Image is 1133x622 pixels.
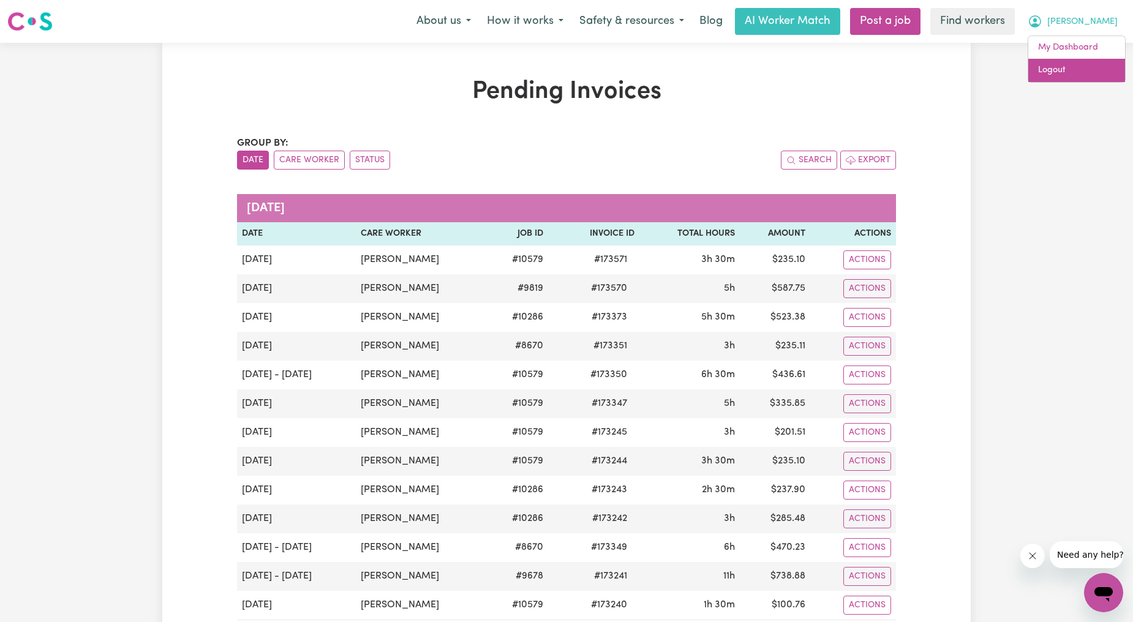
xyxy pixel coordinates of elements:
button: sort invoices by care worker [274,151,345,170]
button: Actions [843,394,891,413]
td: $ 738.88 [740,562,810,591]
td: [DATE] [237,245,356,274]
td: [PERSON_NAME] [356,303,487,332]
td: [PERSON_NAME] [356,476,487,504]
span: Group by: [237,138,288,148]
button: Actions [843,423,891,442]
button: Actions [843,279,891,298]
td: # 8670 [487,332,548,361]
a: Find workers [930,8,1015,35]
button: Safety & resources [571,9,692,34]
button: Actions [843,452,891,471]
td: $ 523.38 [740,303,810,332]
button: sort invoices by date [237,151,269,170]
span: # 173571 [587,252,634,267]
td: $ 587.75 [740,274,810,303]
span: # 173349 [584,540,634,555]
button: Actions [843,308,891,327]
th: Invoice ID [548,222,639,245]
td: $ 100.76 [740,591,810,620]
img: Careseekers logo [7,10,53,32]
td: [DATE] [237,332,356,361]
span: Need any help? [7,9,74,18]
button: Actions [843,567,891,586]
th: Date [237,222,356,245]
td: $ 436.61 [740,361,810,389]
button: Actions [843,337,891,356]
td: [PERSON_NAME] [356,447,487,476]
td: [PERSON_NAME] [356,504,487,533]
span: # 173243 [584,482,634,497]
button: Actions [843,509,891,528]
button: Actions [843,481,891,500]
td: [DATE] [237,274,356,303]
a: Careseekers logo [7,7,53,36]
iframe: Message from company [1050,541,1123,568]
th: Job ID [487,222,548,245]
button: Export [840,151,896,170]
span: # 173350 [583,367,634,382]
span: # 173347 [584,396,634,411]
td: [DATE] [237,389,356,418]
span: # 173244 [584,454,634,468]
button: Actions [843,250,891,269]
td: [DATE] - [DATE] [237,562,356,591]
td: [PERSON_NAME] [356,533,487,562]
span: 6 hours [724,542,735,552]
span: 2 hours 30 minutes [702,485,735,495]
span: 11 hours [723,571,735,581]
td: $ 201.51 [740,418,810,447]
td: $ 285.48 [740,504,810,533]
td: [PERSON_NAME] [356,361,487,389]
a: My Dashboard [1028,36,1125,59]
td: [DATE] [237,303,356,332]
td: $ 235.10 [740,447,810,476]
span: 3 hours 30 minutes [701,456,735,466]
span: # 173570 [584,281,634,296]
span: # 173373 [584,310,634,324]
a: Logout [1028,59,1125,82]
td: [DATE] [237,476,356,504]
span: 5 hours [724,399,735,408]
td: [DATE] [237,418,356,447]
td: # 10579 [487,591,548,620]
td: [PERSON_NAME] [356,562,487,591]
td: # 10579 [487,361,548,389]
td: $ 235.11 [740,332,810,361]
span: # 173351 [586,339,634,353]
td: [PERSON_NAME] [356,418,487,447]
button: How it works [479,9,571,34]
button: Actions [843,365,891,384]
span: 5 hours 30 minutes [701,312,735,322]
td: # 10579 [487,418,548,447]
div: My Account [1028,36,1126,83]
button: About us [408,9,479,34]
td: [DATE] - [DATE] [237,533,356,562]
span: 1 hour 30 minutes [704,600,735,610]
span: 3 hours [724,427,735,437]
td: # 10579 [487,245,548,274]
span: # 173241 [587,569,634,583]
th: Actions [810,222,896,245]
a: Blog [692,8,730,35]
td: # 10286 [487,504,548,533]
td: $ 470.23 [740,533,810,562]
span: [PERSON_NAME] [1047,15,1118,29]
button: Actions [843,538,891,557]
td: $ 235.10 [740,245,810,274]
td: $ 237.90 [740,476,810,504]
span: 6 hours 30 minutes [701,370,735,380]
span: 3 hours [724,341,735,351]
span: 5 hours [724,283,735,293]
td: [PERSON_NAME] [356,245,487,274]
td: # 8670 [487,533,548,562]
iframe: Close message [1020,544,1045,568]
td: [PERSON_NAME] [356,591,487,620]
td: [PERSON_NAME] [356,274,487,303]
td: # 10579 [487,447,548,476]
a: AI Worker Match [735,8,840,35]
th: Amount [740,222,810,245]
td: [DATE] - [DATE] [237,361,356,389]
span: # 173245 [584,425,634,440]
span: 3 hours 30 minutes [701,255,735,264]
